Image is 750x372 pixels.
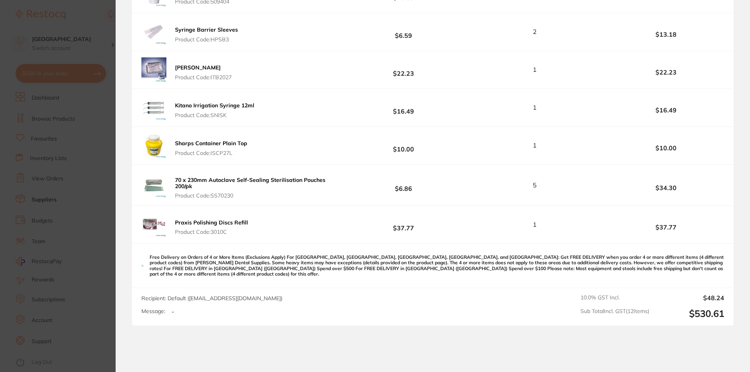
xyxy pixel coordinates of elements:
img: N3cyejd3cw [141,20,166,44]
button: [PERSON_NAME] Product Code:ITB2027 [173,64,234,80]
b: $10.00 [608,144,724,151]
span: Product Code: SNISK [175,112,254,118]
b: [PERSON_NAME] [175,64,221,71]
button: Sharps Container Plain Top Product Code:ISCP27L [173,140,250,156]
b: $34.30 [608,184,724,191]
img: NWs3a2dxYw [141,57,166,82]
img: d29kaHhnbw [141,95,166,120]
span: 5 [533,182,537,189]
span: Product Code: HPSB3 [175,36,238,43]
b: $22.23 [608,69,724,76]
img: bXhpbm0zZg [141,212,166,237]
img: MXI0aWQ4bA [141,173,166,198]
b: $22.23 [345,62,462,77]
b: $6.86 [345,178,462,192]
span: Product Code: ISCP27L [175,150,247,156]
b: Sharps Container Plain Top [175,140,247,147]
b: 70 x 230mm Autoclave Self-Sealing Sterilisation Pouches 200/pk [175,176,325,190]
output: $48.24 [655,294,724,301]
span: 1 [533,66,537,73]
span: 1 [533,104,537,111]
b: Syringe Barrier Sleeves [175,26,238,33]
b: $37.77 [608,224,724,231]
span: 2 [533,28,537,35]
b: $16.49 [608,107,724,114]
span: 1 [533,142,537,149]
span: Product Code: 3010C [175,229,248,235]
p: - [171,308,174,315]
button: Syringe Barrier Sleeves Product Code:HPSB3 [173,26,240,43]
b: $10.00 [345,138,462,153]
b: $6.59 [345,25,462,39]
span: Product Code: ITB2027 [175,74,232,80]
span: Sub Total Incl. GST ( 12 Items) [580,308,649,319]
b: Kitano Irrigation Syringe 12ml [175,102,254,109]
label: Message: [141,308,165,315]
img: bTRqNnp2Yg [141,133,166,158]
p: Free Delivery on Orders of 4 or More Items (Exclusions Apply) For [GEOGRAPHIC_DATA], [GEOGRAPHIC_... [150,255,724,277]
span: Product Code: SS70230 [175,192,343,199]
span: 1 [533,221,537,228]
b: $37.77 [345,217,462,231]
button: 70 x 230mm Autoclave Self-Sealing Sterilisation Pouches 200/pk Product Code:SS70230 [173,176,345,199]
b: $16.49 [345,100,462,115]
b: $13.18 [608,31,724,38]
output: $530.61 [655,308,724,319]
b: Praxis Polishing Discs Refill [175,219,248,226]
span: 10.0 % GST Incl. [580,294,649,301]
button: Kitano Irrigation Syringe 12ml Product Code:SNISK [173,102,257,118]
span: Recipient: Default ( [EMAIL_ADDRESS][DOMAIN_NAME] ) [141,295,282,302]
button: Praxis Polishing Discs Refill Product Code:3010C [173,219,250,235]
